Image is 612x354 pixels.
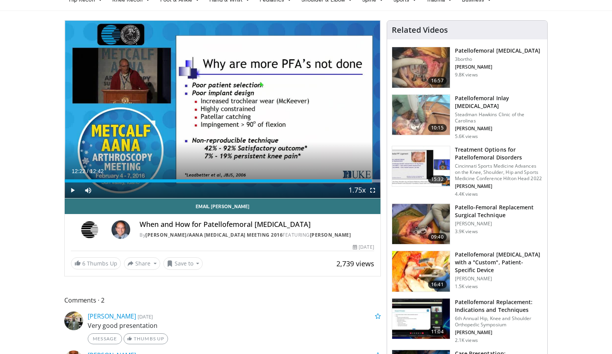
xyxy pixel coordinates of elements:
p: Very good presentation [88,321,381,330]
p: Steadman Hawkins Clinic of the Carolinas [455,112,543,124]
a: Email [PERSON_NAME] [65,198,380,214]
img: Avatar [64,312,83,330]
img: 6d1c6822-5ed3-4938-bc61-0ad3c01bef32.150x105_q85_crop-smart_upscale.jpg [392,146,450,187]
button: Share [124,257,160,270]
video-js: Video Player [65,21,380,198]
img: Avatar [111,220,130,239]
p: [PERSON_NAME] [455,329,543,336]
a: 16:41 Patellofemoral [MEDICAL_DATA] with a "Custom", Patient-Specific Device [PERSON_NAME] 1.5K v... [392,251,543,292]
button: Play [65,182,80,198]
button: Mute [80,182,96,198]
p: 4.4K views [455,191,478,197]
a: 6 Thumbs Up [71,257,121,269]
img: 39cada20-ad30-4abf-8b08-f8f25c389fe7.150x105_q85_crop-smart_upscale.jpg [392,204,450,244]
p: [PERSON_NAME] [455,64,541,70]
p: [PERSON_NAME] [455,183,543,189]
p: [PERSON_NAME] [455,276,543,282]
h3: Patellofemoral Replacement: Indications and Techniques [455,298,543,314]
a: Message [88,333,122,344]
h4: Related Videos [392,25,448,35]
a: 10:15 Patellofemoral Inlay [MEDICAL_DATA] Steadman Hawkins Clinic of the Carolinas [PERSON_NAME] ... [392,94,543,140]
p: 1.5K views [455,283,478,290]
span: Comments 2 [64,295,381,305]
div: [DATE] [353,244,374,251]
p: [PERSON_NAME] [455,221,543,227]
p: 2.1K views [455,337,478,343]
span: 15:32 [428,175,447,183]
span: / [87,168,88,174]
span: 10:15 [428,124,447,132]
a: [PERSON_NAME]/AANA [MEDICAL_DATA] Meeting 2016 [145,232,283,238]
a: 16:57 Patellofemoral [MEDICAL_DATA] 3bortho [PERSON_NAME] 9.8K views [392,47,543,88]
div: By FEATURING [140,232,374,239]
h3: Patellofemoral [MEDICAL_DATA] with a "Custom", Patient-Specific Device [455,251,543,274]
a: [PERSON_NAME] [88,312,136,320]
span: 11:04 [428,328,447,336]
img: x0JBUkvnwpAy-qi34xMDoxOjA4MTsiGN.150x105_q85_crop-smart_upscale.jpg [392,95,450,135]
img: 0ad8fa50-2947-432d-9c0a-9171585816d6.150x105_q85_crop-smart_upscale.jpg [392,251,450,292]
h3: Patellofemoral [MEDICAL_DATA] [455,47,541,55]
img: 63302_3.png.150x105_q85_crop-smart_upscale.jpg [392,47,450,88]
p: Cincinnati Sports Medicine Advances on the Knee, Shoulder, Hip and Sports Medicine Conference Hil... [455,163,543,182]
span: 16:41 [428,281,447,289]
h3: Patellofemoral Inlay [MEDICAL_DATA] [455,94,543,110]
small: [DATE] [138,313,153,320]
span: 6 [82,260,85,267]
p: 5.6K views [455,133,478,140]
a: 15:32 Treatment Options for Patellofemoral Disorders Cincinnati Sports Medicine Advances on the K... [392,146,543,197]
h4: When and How for Patellofemoral [MEDICAL_DATA] [140,220,374,229]
button: Fullscreen [365,182,380,198]
a: Thumbs Up [124,333,168,344]
a: [PERSON_NAME] [310,232,351,238]
p: 3.9K views [455,228,478,235]
button: Save to [163,257,203,270]
p: 3bortho [455,56,541,62]
img: Metcalf/AANA Arthroscopic Surgery Meeting 2016 [71,220,108,239]
h3: Patello-Femoral Replacement Surgical Technique [455,204,543,219]
p: 6th Annual Hip, Knee and Shoulder Orthopedic Symposium [455,315,543,328]
div: Progress Bar [65,179,380,182]
img: 1451aca2-001e-4e36-a13f-9f5723e9af9f.150x105_q85_crop-smart_upscale.jpg [392,299,450,339]
span: 12:42 [90,168,104,174]
a: 09:40 Patello-Femoral Replacement Surgical Technique [PERSON_NAME] 3.9K views [392,204,543,245]
span: 16:57 [428,77,447,85]
a: 11:04 Patellofemoral Replacement: Indications and Techniques 6th Annual Hip, Knee and Shoulder Or... [392,298,543,343]
h3: Treatment Options for Patellofemoral Disorders [455,146,543,161]
p: 9.8K views [455,72,478,78]
button: Playback Rate [349,182,365,198]
span: 2,739 views [336,259,374,268]
span: 12:22 [72,168,85,174]
span: 09:40 [428,233,447,241]
p: [PERSON_NAME] [455,126,543,132]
